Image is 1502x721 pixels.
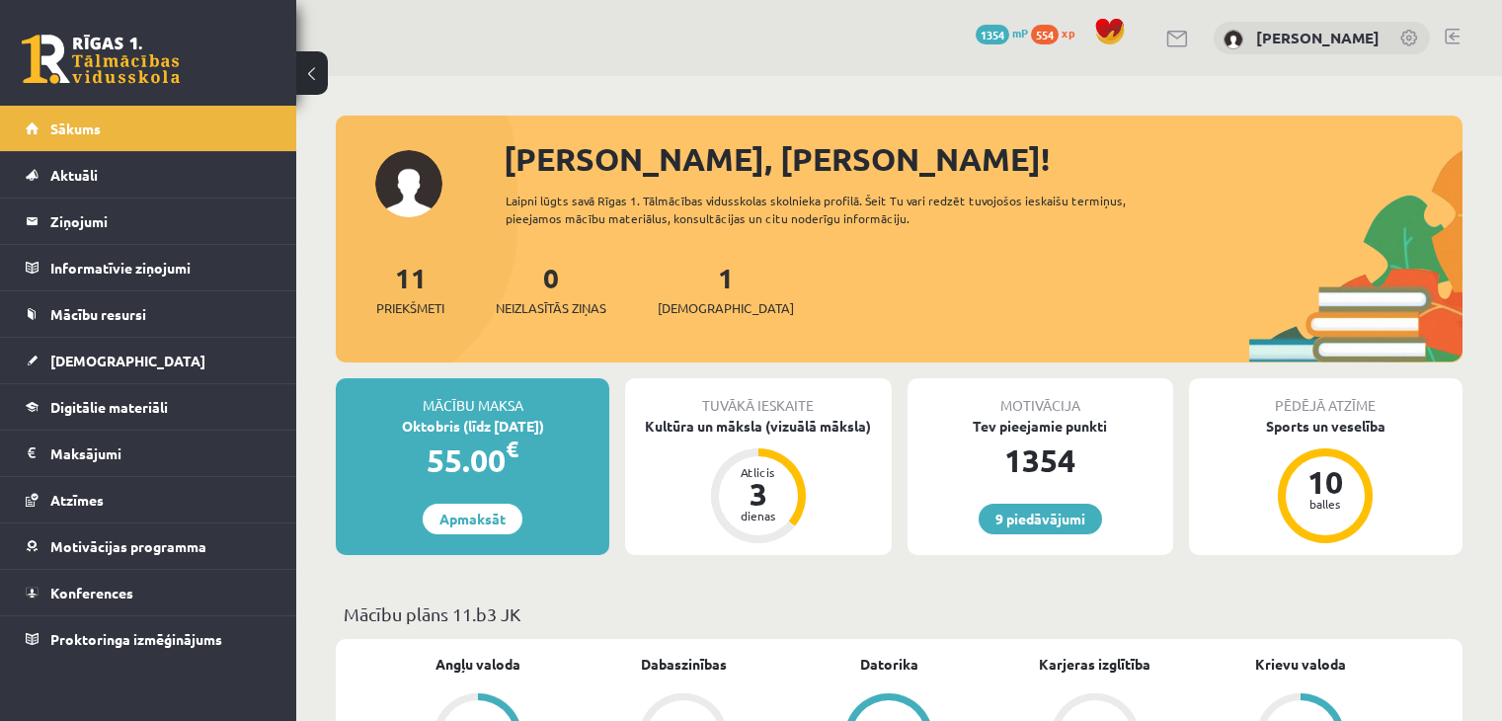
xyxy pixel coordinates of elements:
[641,654,727,675] a: Dabaszinības
[908,378,1173,416] div: Motivācija
[1031,25,1059,44] span: 554
[50,245,272,290] legend: Informatīvie ziņojumi
[1031,25,1084,40] a: 554 xp
[979,504,1102,534] a: 9 piedāvājumi
[336,437,609,484] div: 55.00
[50,537,206,555] span: Motivācijas programma
[729,478,788,510] div: 3
[1296,466,1355,498] div: 10
[506,192,1182,227] div: Laipni lūgts savā Rīgas 1. Tālmācības vidusskolas skolnieka profilā. Šeit Tu vari redzēt tuvojošo...
[1296,498,1355,510] div: balles
[625,416,891,546] a: Kultūra un māksla (vizuālā māksla) Atlicis 3 dienas
[26,384,272,430] a: Digitālie materiāli
[1255,654,1346,675] a: Krievu valoda
[336,416,609,437] div: Oktobris (līdz [DATE])
[729,466,788,478] div: Atlicis
[729,510,788,521] div: dienas
[344,601,1455,627] p: Mācību plāns 11.b3 JK
[26,199,272,244] a: Ziņojumi
[1189,416,1462,546] a: Sports un veselība 10 balles
[376,260,444,318] a: 11Priekšmeti
[976,25,1009,44] span: 1354
[1189,378,1462,416] div: Pēdējā atzīme
[1189,416,1462,437] div: Sports un veselība
[26,106,272,151] a: Sākums
[658,298,794,318] span: [DEMOGRAPHIC_DATA]
[504,135,1462,183] div: [PERSON_NAME], [PERSON_NAME]!
[26,570,272,615] a: Konferences
[976,25,1028,40] a: 1354 mP
[423,504,522,534] a: Apmaksāt
[1062,25,1074,40] span: xp
[50,584,133,601] span: Konferences
[496,260,606,318] a: 0Neizlasītās ziņas
[26,338,272,383] a: [DEMOGRAPHIC_DATA]
[26,431,272,476] a: Maksājumi
[26,245,272,290] a: Informatīvie ziņojumi
[496,298,606,318] span: Neizlasītās ziņas
[50,352,205,369] span: [DEMOGRAPHIC_DATA]
[26,523,272,569] a: Motivācijas programma
[1224,30,1243,49] img: Rūta Rutka
[50,431,272,476] legend: Maksājumi
[50,120,101,137] span: Sākums
[1012,25,1028,40] span: mP
[435,654,520,675] a: Angļu valoda
[376,298,444,318] span: Priekšmeti
[50,166,98,184] span: Aktuāli
[50,199,272,244] legend: Ziņojumi
[26,477,272,522] a: Atzīmes
[26,616,272,662] a: Proktoringa izmēģinājums
[22,35,180,84] a: Rīgas 1. Tālmācības vidusskola
[625,378,891,416] div: Tuvākā ieskaite
[658,260,794,318] a: 1[DEMOGRAPHIC_DATA]
[1039,654,1150,675] a: Karjeras izglītība
[26,291,272,337] a: Mācību resursi
[506,435,518,463] span: €
[860,654,918,675] a: Datorika
[908,437,1173,484] div: 1354
[50,630,222,648] span: Proktoringa izmēģinājums
[625,416,891,437] div: Kultūra un māksla (vizuālā māksla)
[908,416,1173,437] div: Tev pieejamie punkti
[26,152,272,198] a: Aktuāli
[336,378,609,416] div: Mācību maksa
[1256,28,1380,47] a: [PERSON_NAME]
[50,398,168,416] span: Digitālie materiāli
[50,491,104,509] span: Atzīmes
[50,305,146,323] span: Mācību resursi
